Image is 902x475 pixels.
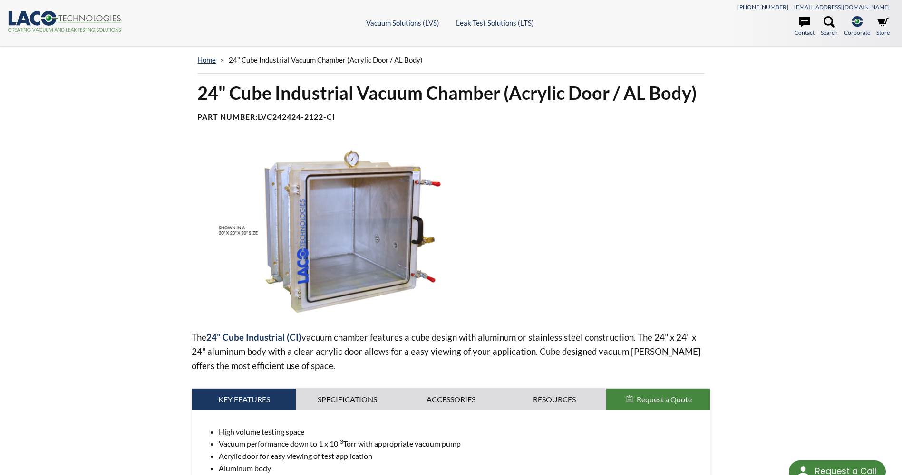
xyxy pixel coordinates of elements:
[821,16,838,37] a: Search
[737,3,788,10] a: [PHONE_NUMBER]
[197,56,216,64] a: home
[503,389,606,410] a: Resources
[197,81,704,104] h1: 24" Cube Industrial Vacuum Chamber (Acrylic Door / AL Body)
[192,389,296,410] a: Key Features
[637,395,692,404] span: Request a Quote
[197,47,704,74] div: »
[844,28,870,37] span: Corporate
[338,438,343,445] sup: -3
[794,3,890,10] a: [EMAIL_ADDRESS][DOMAIN_NAME]
[366,19,439,27] a: Vacuum Solutions (LVS)
[219,450,702,462] li: Acrylic door for easy viewing of test application
[456,19,534,27] a: Leak Test Solutions (LTS)
[296,389,399,410] a: Specifications
[219,426,702,438] li: High volume testing space
[219,437,702,450] li: Vacuum performance down to 1 x 10 Torr with appropriate vacuum pump
[606,389,710,410] button: Request a Quote
[192,145,495,315] img: LVC242424-2122-CI Front View
[206,332,301,342] strong: 24" Cube Industrial (CI)
[795,16,815,37] a: Contact
[197,112,704,122] h4: Part Number:
[219,462,702,475] li: Aluminum body
[258,112,335,121] b: LVC242424-2122-CI
[399,389,503,410] a: Accessories
[192,330,710,373] p: The vacuum chamber features a cube design with aluminum or stainless steel construction. The 24" ...
[229,56,423,64] span: 24" Cube Industrial Vacuum Chamber (Acrylic Door / AL Body)
[876,16,890,37] a: Store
